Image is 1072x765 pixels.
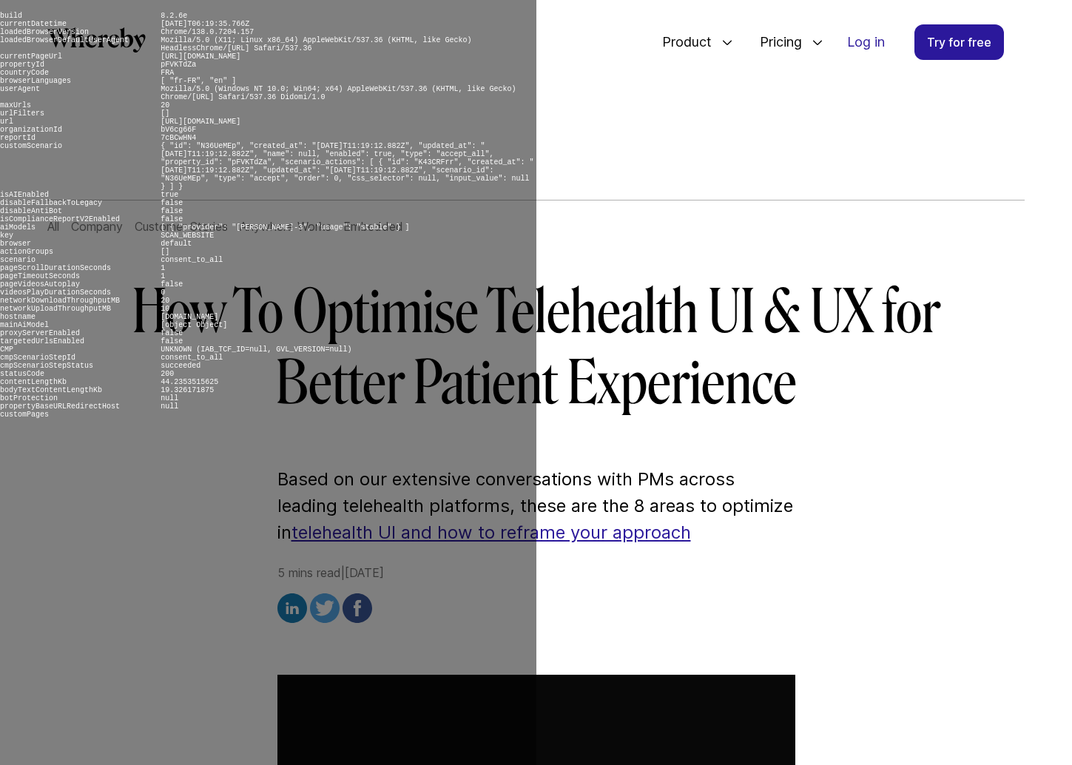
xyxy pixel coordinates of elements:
pre: 20 [161,101,169,109]
h1: How To Optimise Telehealth UI & UX for Better Patient Experience [110,277,963,419]
p: Based on our extensive conversations with PMs across leading telehealth platforms, these are the ... [277,466,795,546]
pre: bV6cg66F [161,126,196,134]
pre: true [161,191,178,199]
pre: 19.326171875 [161,386,214,394]
pre: 200 [161,370,174,378]
pre: null [161,394,178,402]
pre: { "id": "N36UeMEp", "created_at": "[DATE]T11:19:12.882Z", "updated_at": "[DATE]T11:19:12.882Z", "... [161,142,533,191]
pre: Mozilla/5.0 (X11; Linux x86_64) AppleWebKit/537.36 (KHTML, like Gecko) HeadlessChrome/[URL] Safar... [161,36,471,53]
pre: 1 [161,264,165,272]
pre: false [161,215,183,223]
pre: 7cBCwHN4 [161,134,196,142]
a: Log in [835,25,897,59]
pre: [object Object] [161,321,227,329]
pre: default [161,240,192,248]
pre: 8.2.6e [161,12,187,20]
pre: [DOMAIN_NAME] [161,313,218,321]
pre: [URL][DOMAIN_NAME] [161,53,240,61]
pre: [ "fr-FR", "en" ] [161,77,236,85]
pre: 0 [161,289,165,297]
pre: succeeded [161,362,200,370]
pre: [URL][DOMAIN_NAME] [161,118,240,126]
pre: 20 [161,297,169,305]
pre: false [161,207,183,215]
pre: Mozilla/5.0 (Windows NT 10.0; Win64; x64) AppleWebKit/537.36 (KHTML, like Gecko) Chrome/[URL] Saf... [161,85,516,101]
pre: Chrome/138.0.7204.157 [161,28,254,36]
span: Product [647,18,715,67]
pre: [] [161,248,169,256]
pre: 10 [161,305,169,313]
pre: [] [161,109,169,118]
pre: consent_to_all [161,354,223,362]
pre: false [161,199,183,207]
a: Try for free [914,24,1004,60]
pre: false [161,329,183,337]
pre: consent_to_all [161,256,223,264]
pre: [ { "provider": "[PERSON_NAME]-3", "usage": "stable" } ] [161,223,409,232]
div: 5 mins read | [DATE] [277,564,795,627]
pre: false [161,280,183,289]
pre: [DATE]T06:19:35.766Z [161,20,249,28]
pre: SCAN_WEBSITE [161,232,214,240]
span: Pricing [745,18,806,67]
pre: 44.2353515625 [161,378,218,386]
pre: null [161,402,178,411]
pre: 1 [161,272,165,280]
pre: pFVKTdZa [161,61,196,69]
pre: FRA [161,69,174,77]
pre: false [161,337,183,346]
pre: UNKNOWN (IAB_TCF_ID=null, GVL_VERSION=null) [161,346,351,354]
